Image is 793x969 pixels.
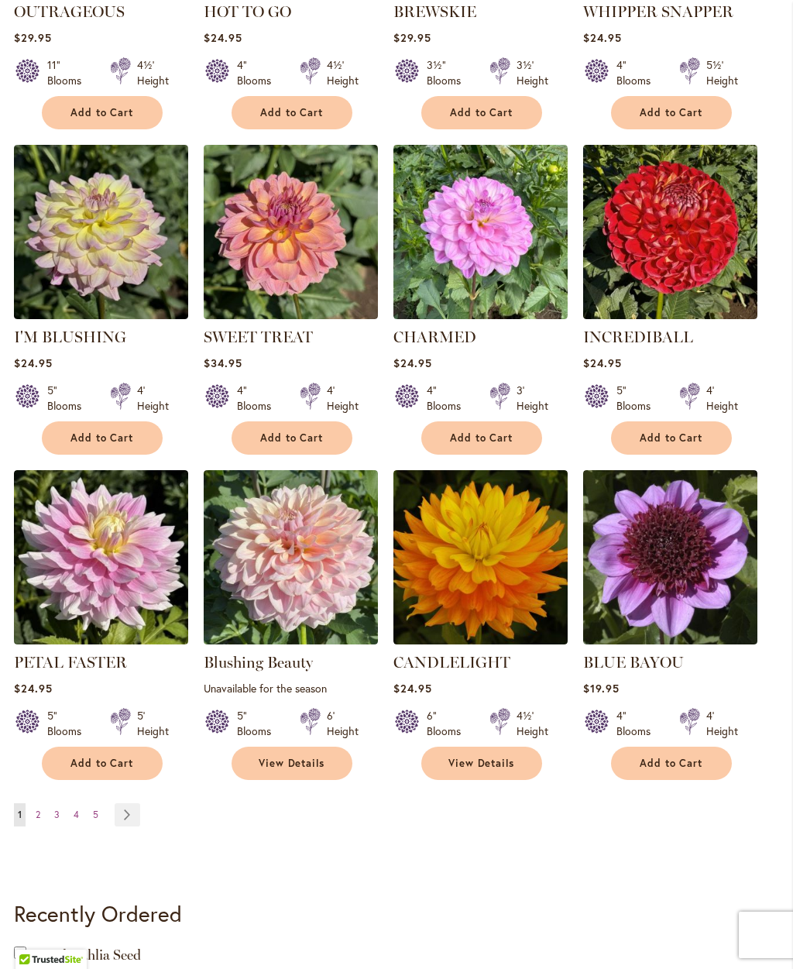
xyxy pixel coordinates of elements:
a: INCREDIBALL [583,328,693,346]
span: $29.95 [14,30,52,45]
span: $19.95 [583,681,620,696]
span: Add to Cart [640,106,703,119]
a: I’M BLUSHING [14,308,188,322]
div: 5" Blooms [616,383,661,414]
div: 3½" Blooms [427,57,471,88]
div: 4½' Height [517,708,548,739]
span: 3 [54,809,60,820]
span: 5 [93,809,98,820]
span: $24.95 [14,356,53,370]
button: Add to Cart [421,96,542,129]
strong: Recently Ordered [14,899,182,928]
span: Add to Cart [260,431,324,445]
a: CHARMED [393,308,568,322]
button: Add to Cart [611,96,732,129]
div: 4" Blooms [616,57,661,88]
iframe: Launch Accessibility Center [12,914,55,957]
button: Add to Cart [232,421,352,455]
span: View Details [259,757,325,770]
span: 4 [74,809,79,820]
a: SWEET TREAT [204,328,313,346]
div: 4" Blooms [616,708,661,739]
span: 1 [18,809,22,820]
button: Add to Cart [232,96,352,129]
a: OUTRAGEOUS [14,2,125,21]
a: Mixed Dahlia Seed [29,947,141,964]
a: 5 [89,803,102,826]
span: Add to Cart [70,106,134,119]
button: Add to Cart [421,421,542,455]
img: Blushing Beauty [204,470,378,644]
a: CANDLELIGHT [393,653,510,672]
div: 5" Blooms [47,708,91,739]
span: $24.95 [393,356,432,370]
div: 4" Blooms [237,383,281,414]
span: $24.95 [583,30,622,45]
span: Add to Cart [640,757,703,770]
a: PETAL FASTER [14,653,127,672]
a: 3 [50,803,64,826]
span: 2 [36,809,40,820]
a: SWEET TREAT [204,308,378,322]
a: View Details [421,747,542,780]
span: $34.95 [204,356,242,370]
img: PETAL FASTER [14,470,188,644]
div: 5" Blooms [47,383,91,414]
div: 6' Height [327,708,359,739]
span: Add to Cart [260,106,324,119]
span: Add to Cart [640,431,703,445]
img: I’M BLUSHING [14,145,188,319]
p: Unavailable for the season [204,681,378,696]
img: CHARMED [393,145,568,319]
div: 4' Height [706,383,738,414]
div: 4" Blooms [427,383,471,414]
a: CANDLELIGHT [393,633,568,648]
div: 5" Blooms [237,708,281,739]
a: HOT TO GO [204,2,291,21]
a: Incrediball [583,308,757,322]
span: $24.95 [14,681,53,696]
div: 4½' Height [327,57,359,88]
span: $24.95 [393,681,432,696]
span: View Details [448,757,515,770]
div: 5' Height [137,708,169,739]
a: 4 [70,803,83,826]
div: 3' Height [517,383,548,414]
div: 11" Blooms [47,57,91,88]
a: BLUE BAYOU [583,653,684,672]
span: Add to Cart [70,431,134,445]
span: Add to Cart [450,106,513,119]
button: Add to Cart [611,421,732,455]
span: $24.95 [204,30,242,45]
a: View Details [232,747,352,780]
img: BLUE BAYOU [583,470,757,644]
button: Add to Cart [42,421,163,455]
div: 4" Blooms [237,57,281,88]
div: 3½' Height [517,57,548,88]
a: CHARMED [393,328,476,346]
a: WHIPPER SNAPPER [583,2,733,21]
div: 6" Blooms [427,708,471,739]
a: PETAL FASTER [14,633,188,648]
div: 4' Height [706,708,738,739]
div: 5½' Height [706,57,738,88]
a: BLUE BAYOU [583,633,757,648]
a: Blushing Beauty [204,653,313,672]
span: Add to Cart [450,431,513,445]
img: CANDLELIGHT [393,470,568,644]
a: I'M BLUSHING [14,328,126,346]
img: Incrediball [583,145,757,319]
div: 4½' Height [137,57,169,88]
span: $24.95 [583,356,622,370]
a: Blushing Beauty [204,633,378,648]
a: 2 [32,803,44,826]
button: Add to Cart [611,747,732,780]
button: Add to Cart [42,747,163,780]
button: Add to Cart [42,96,163,129]
img: SWEET TREAT [204,145,378,319]
a: BREWSKIE [393,2,476,21]
div: 4' Height [137,383,169,414]
span: Add to Cart [70,757,134,770]
div: 4' Height [327,383,359,414]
